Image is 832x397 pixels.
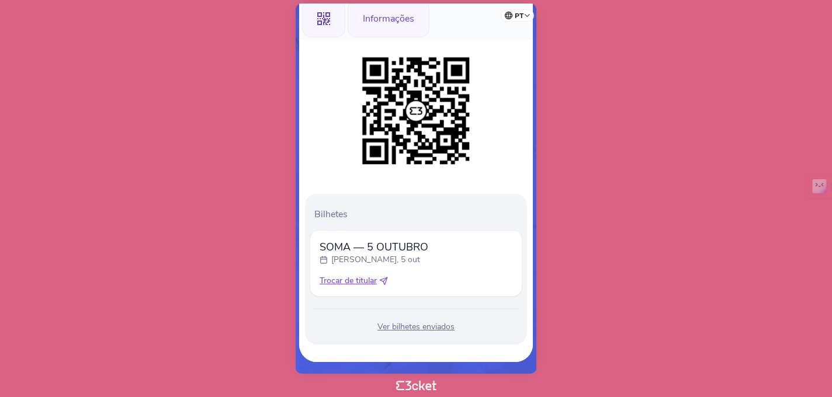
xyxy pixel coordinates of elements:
[320,240,428,254] span: SOMA — 5 OUTUBRO
[356,51,476,170] img: 09b77ed6b0ed49a288642e3fc5c23d93.png
[310,321,522,333] div: Ver bilhetes enviados
[348,11,429,24] a: Informações
[314,208,522,221] p: Bilhetes
[320,275,377,287] span: Trocar de titular
[331,254,420,266] p: [PERSON_NAME], 5 out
